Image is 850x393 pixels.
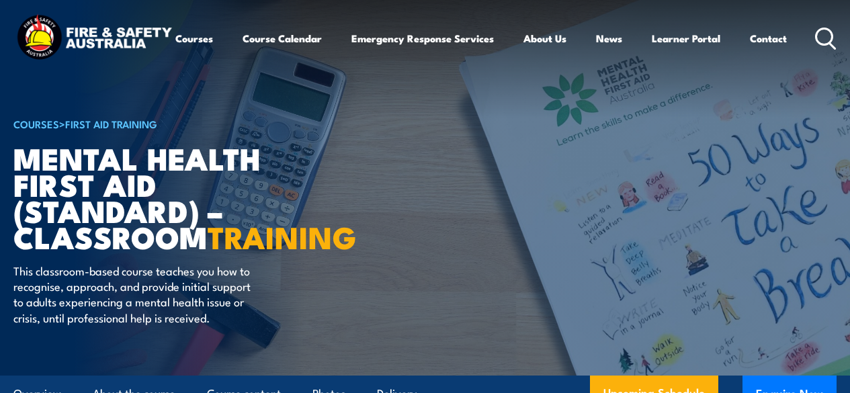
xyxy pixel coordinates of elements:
a: About Us [523,22,566,54]
a: COURSES [13,116,59,131]
a: Courses [175,22,213,54]
h6: > [13,116,345,132]
a: News [596,22,622,54]
a: Course Calendar [243,22,322,54]
a: Learner Portal [652,22,720,54]
h1: Mental Health First Aid (Standard) – Classroom [13,144,345,250]
a: Contact [750,22,787,54]
strong: TRAINING [208,213,357,259]
a: Emergency Response Services [351,22,494,54]
a: First Aid Training [65,116,157,131]
p: This classroom-based course teaches you how to recognise, approach, and provide initial support t... [13,263,259,326]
